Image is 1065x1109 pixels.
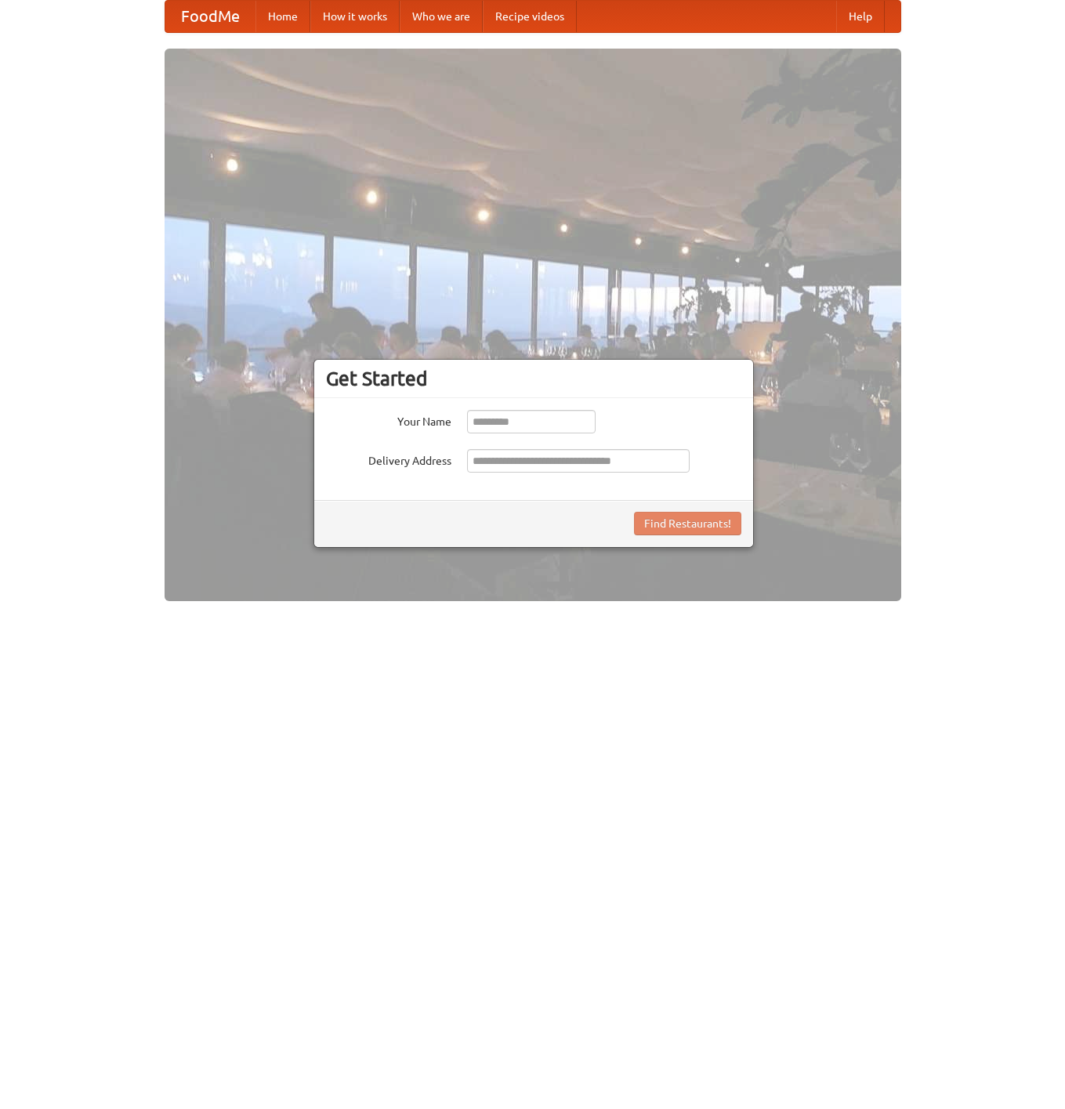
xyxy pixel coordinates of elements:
[836,1,885,32] a: Help
[326,367,741,390] h3: Get Started
[255,1,310,32] a: Home
[400,1,483,32] a: Who we are
[326,449,451,469] label: Delivery Address
[326,410,451,429] label: Your Name
[310,1,400,32] a: How it works
[483,1,577,32] a: Recipe videos
[634,512,741,535] button: Find Restaurants!
[165,1,255,32] a: FoodMe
